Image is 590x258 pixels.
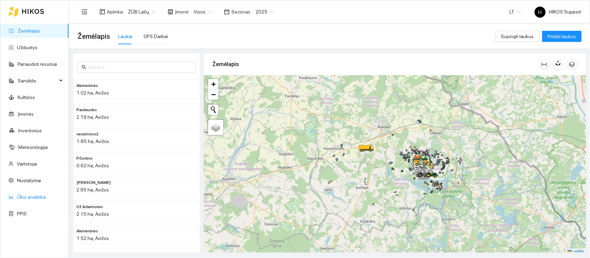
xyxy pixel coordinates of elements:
span: ŽŪB Lašų [128,7,155,17]
span: H [538,7,542,18]
span: Aplinka : [107,8,124,16]
span: Paulausko [76,107,97,113]
span: Už Adamonio [76,204,103,210]
span: column-width [539,62,550,67]
span: Pridėti laukus [548,33,576,40]
span: Pčiolino [76,155,93,162]
button: Sujungti laukus [496,31,540,42]
span: layout [100,9,105,15]
div: Laukai [118,33,132,40]
a: Pridėti laukus [542,34,582,39]
span: Žemėlapis [77,31,110,42]
span: 1.52 ha, Avižos [76,235,109,241]
span: 1.02 ha, Avižos [76,90,109,96]
a: Kultūros [18,95,35,100]
span: Visos [194,7,212,17]
span: 1.85 ha, Avižos [76,139,109,144]
a: Sujungti laukus [496,34,540,39]
span: 2025 [256,7,274,17]
a: Panaudoti resursai [18,61,57,67]
a: Layers [208,120,223,135]
span: Akmeninės [76,82,98,89]
span: HIKOS Support [535,9,581,15]
a: Nustatymai [17,178,41,183]
span: veselovos2 [76,131,99,137]
a: Užduotys [17,45,37,50]
span: Įmonė : [175,8,190,16]
span: 2.19 ha, Avižos [76,114,109,120]
span: shop [168,9,173,15]
span: calendar [224,9,230,15]
button: Initiate a new search [208,105,219,115]
span: Akmeninės [76,228,98,234]
button: Pridėti laukus [542,31,582,42]
a: Zoom in [208,79,219,89]
span: Sujungti laukus [501,33,534,40]
div: GPS Darbai [144,33,168,40]
span: Sezonas : [231,8,251,16]
a: Zoom out [208,89,219,100]
button: column-width [539,59,550,70]
span: search [82,65,86,70]
a: Įmonės [18,111,34,117]
input: Paieška [88,63,192,71]
div: Žemėlapis [212,54,539,74]
span: LT [510,7,521,17]
a: Žemėlapis [18,28,40,34]
span: + [211,80,216,88]
span: 0.62 ha, Avižos [76,163,109,168]
button: menu-fold [77,5,91,19]
a: Inventorius [18,128,42,133]
span: Sandėlis [18,74,57,88]
span: 2.15 ha, Avižos [76,211,109,217]
a: Meteorologija [18,144,48,150]
span: 2.95 ha, Avižos [76,187,109,193]
a: Ūkio analitika [17,194,46,200]
a: Vartotojai [17,161,37,167]
a: Leaflet [568,249,584,254]
a: PPIS [17,211,27,216]
span: menu-fold [81,9,87,15]
span: − [211,90,216,99]
span: Mariko [76,179,111,186]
